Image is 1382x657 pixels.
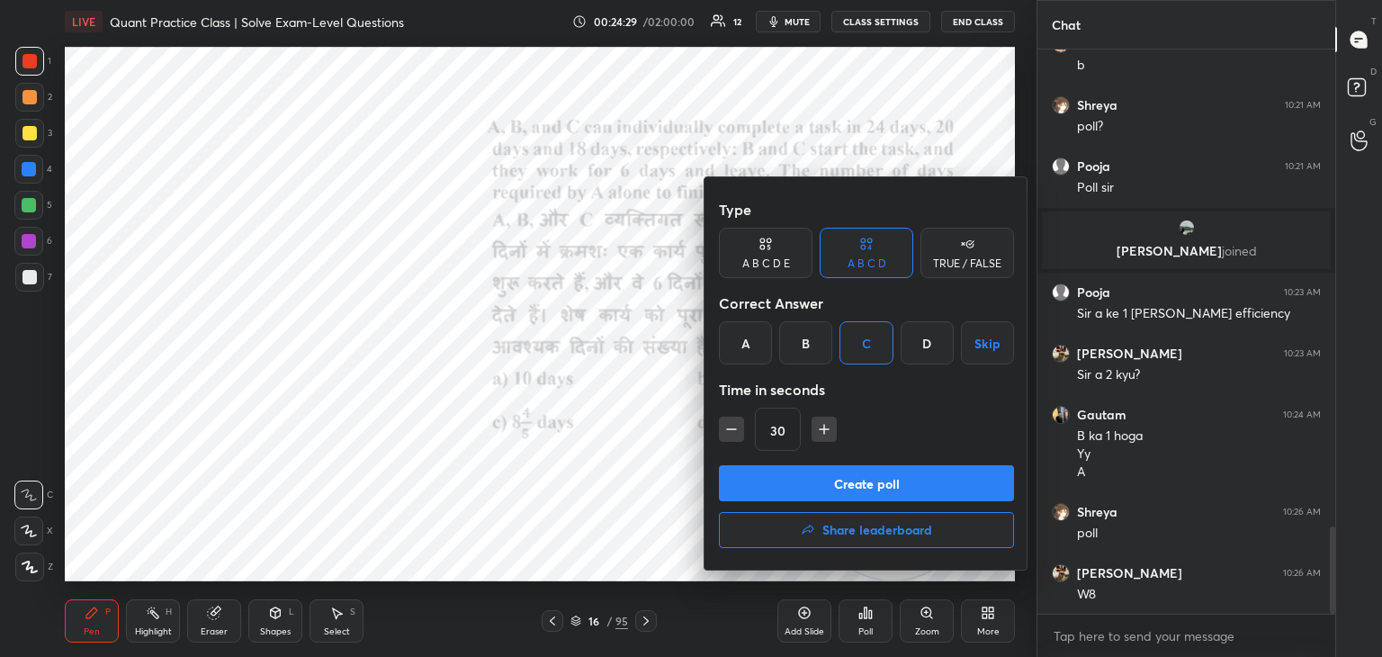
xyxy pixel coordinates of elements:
[742,258,790,269] div: A B C D E
[901,321,954,364] div: D
[933,258,1001,269] div: TRUE / FALSE
[719,372,1014,408] div: Time in seconds
[961,321,1014,364] button: Skip
[719,285,1014,321] div: Correct Answer
[848,258,886,269] div: A B C D
[719,465,1014,501] button: Create poll
[822,524,932,536] h4: Share leaderboard
[719,192,1014,228] div: Type
[839,321,893,364] div: C
[719,321,772,364] div: A
[779,321,832,364] div: B
[719,512,1014,548] button: Share leaderboard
